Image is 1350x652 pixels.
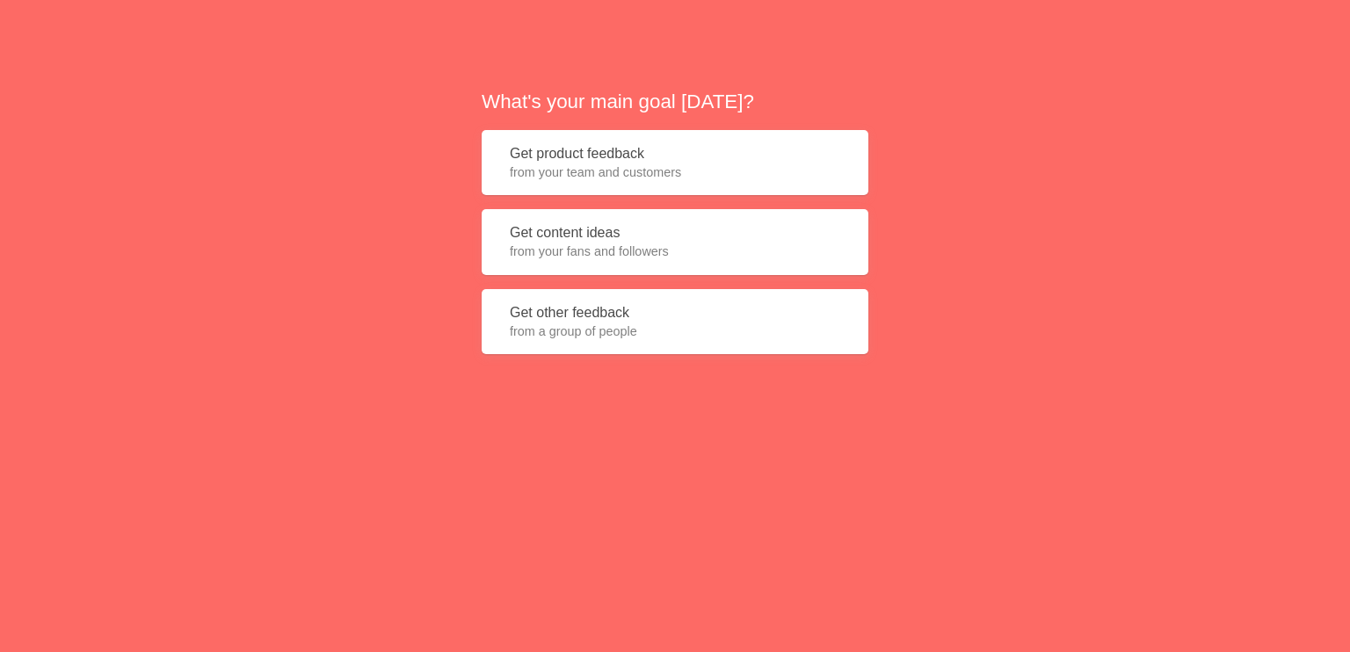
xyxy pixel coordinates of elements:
[510,243,840,260] span: from your fans and followers
[482,209,868,275] button: Get content ideasfrom your fans and followers
[510,163,840,181] span: from your team and customers
[510,322,840,340] span: from a group of people
[482,88,868,115] h2: What's your main goal [DATE]?
[482,130,868,196] button: Get product feedbackfrom your team and customers
[482,289,868,355] button: Get other feedbackfrom a group of people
